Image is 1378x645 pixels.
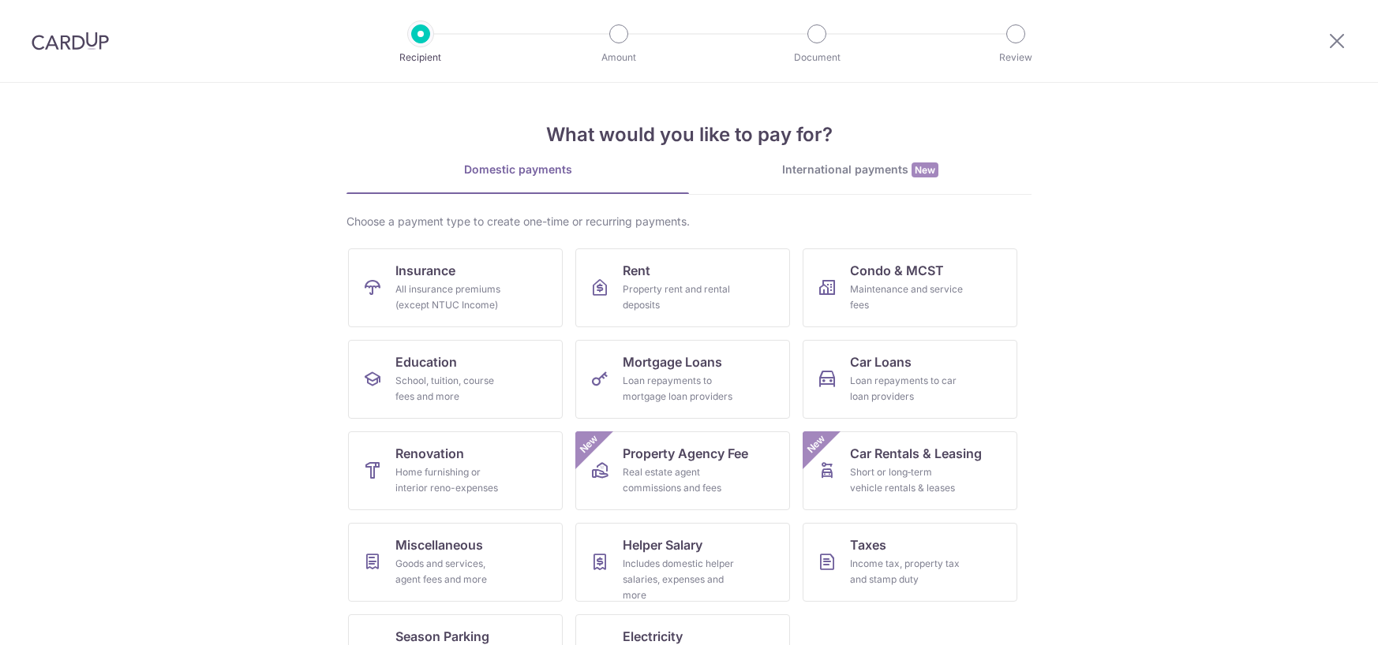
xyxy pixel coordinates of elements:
[850,444,982,463] span: Car Rentals & Leasing
[346,214,1032,229] div: Choose a payment type to create one-time or recurring payments.
[575,431,790,510] a: Property Agency FeeReal estate agent commissions and feesNew
[803,431,829,457] span: New
[912,162,938,177] span: New
[623,261,650,280] span: Rent
[1277,598,1362,637] iframe: Opens a widget where you can find more information
[623,281,736,313] div: Property rent and rental deposits
[395,373,509,405] div: School, tuition, course fees and more
[348,340,563,419] a: EducationSchool, tuition, course fees and more
[689,162,1032,178] div: International payments
[850,261,944,280] span: Condo & MCST
[803,248,1017,327] a: Condo & MCSTMaintenance and service fees
[957,50,1074,65] p: Review
[575,340,790,419] a: Mortgage LoansLoan repayments to mortgage loan providers
[346,162,689,177] div: Domestic payments
[623,373,736,405] div: Loan repayments to mortgage loan providers
[850,464,964,496] div: Short or long‑term vehicle rentals & leases
[575,523,790,602] a: Helper SalaryIncludes domestic helper salaries, expenses and more
[850,373,964,405] div: Loan repayments to car loan providers
[395,261,455,280] span: Insurance
[803,523,1017,602] a: TaxesIncome tax, property tax and stamp duty
[803,431,1017,510] a: Car Rentals & LeasingShort or long‑term vehicle rentals & leasesNew
[850,281,964,313] div: Maintenance and service fees
[395,281,509,313] div: All insurance premiums (except NTUC Income)
[348,523,563,602] a: MiscellaneousGoods and services, agent fees and more
[623,444,748,463] span: Property Agency Fee
[850,556,964,587] div: Income tax, property tax and stamp duty
[576,431,602,457] span: New
[32,32,109,50] img: CardUp
[362,50,479,65] p: Recipient
[395,556,509,587] div: Goods and services, agent fees and more
[803,340,1017,419] a: Car LoansLoan repayments to car loan providers
[395,444,464,463] span: Renovation
[758,50,875,65] p: Document
[346,121,1032,149] h4: What would you like to pay for?
[560,50,677,65] p: Amount
[395,535,483,554] span: Miscellaneous
[850,535,886,554] span: Taxes
[395,352,457,371] span: Education
[623,464,736,496] div: Real estate agent commissions and fees
[395,464,509,496] div: Home furnishing or interior reno-expenses
[348,248,563,327] a: InsuranceAll insurance premiums (except NTUC Income)
[850,352,912,371] span: Car Loans
[575,248,790,327] a: RentProperty rent and rental deposits
[623,556,736,603] div: Includes domestic helper salaries, expenses and more
[623,535,702,554] span: Helper Salary
[623,352,722,371] span: Mortgage Loans
[348,431,563,510] a: RenovationHome furnishing or interior reno-expenses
